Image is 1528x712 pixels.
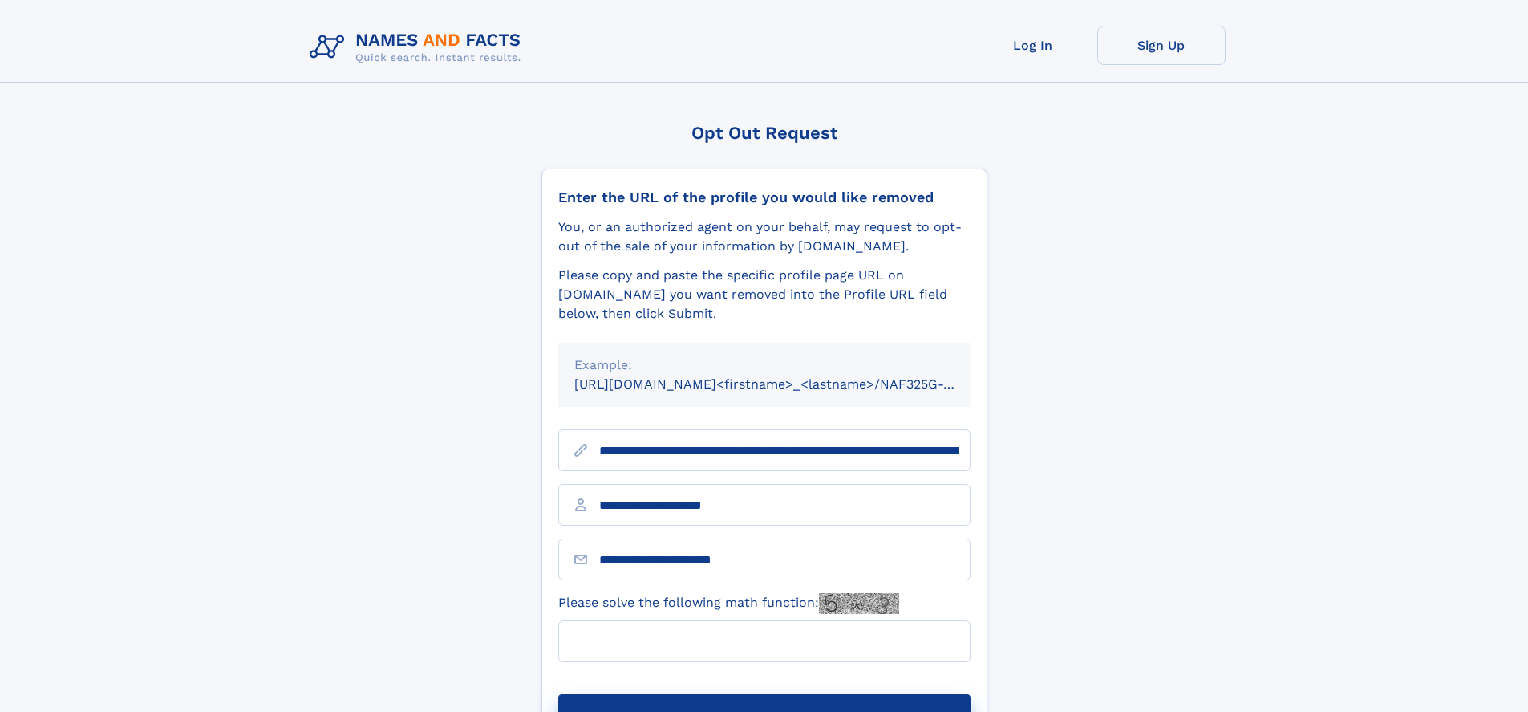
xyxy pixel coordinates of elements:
small: [URL][DOMAIN_NAME]<firstname>_<lastname>/NAF325G-xxxxxxxx [574,376,1001,392]
div: Enter the URL of the profile you would like removed [558,189,971,206]
div: Please copy and paste the specific profile page URL on [DOMAIN_NAME] you want removed into the Pr... [558,266,971,323]
img: Logo Names and Facts [303,26,534,69]
label: Please solve the following math function: [558,593,899,614]
div: You, or an authorized agent on your behalf, may request to opt-out of the sale of your informatio... [558,218,971,256]
a: Sign Up [1097,26,1226,65]
div: Opt Out Request [541,123,987,143]
a: Log In [969,26,1097,65]
div: Example: [574,356,954,375]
